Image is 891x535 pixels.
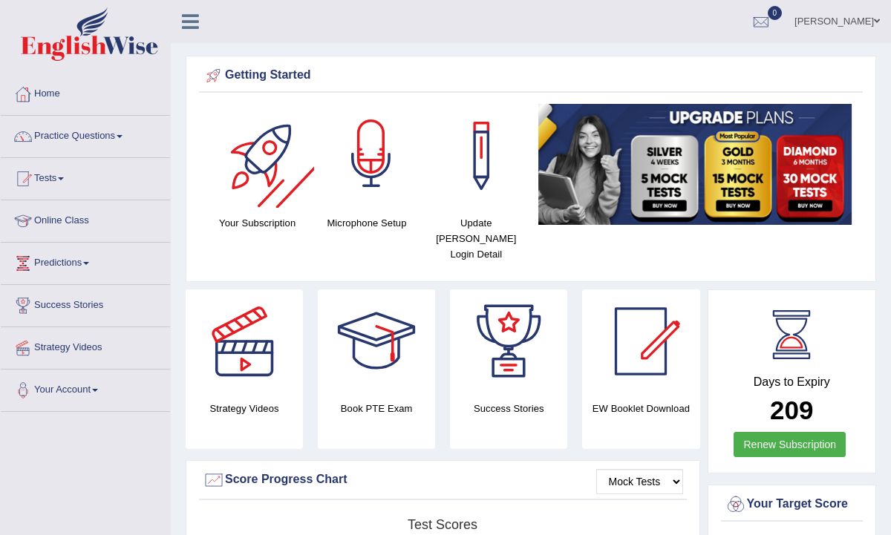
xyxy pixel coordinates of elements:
[538,104,852,225] img: small5.jpg
[725,493,860,516] div: Your Target Score
[318,401,435,416] h4: Book PTE Exam
[203,469,683,491] div: Score Progress Chart
[203,65,859,87] div: Getting Started
[1,73,170,111] a: Home
[725,375,860,389] h4: Days to Expiry
[450,401,567,416] h4: Success Stories
[210,215,304,231] h4: Your Subscription
[582,401,699,416] h4: EW Booklet Download
[734,432,846,457] a: Renew Subscription
[1,243,170,280] a: Predictions
[186,401,303,416] h4: Strategy Videos
[770,395,813,424] b: 209
[319,215,414,231] h4: Microphone Setup
[1,200,170,237] a: Online Class
[1,116,170,153] a: Practice Questions
[408,517,477,532] tspan: Test scores
[768,6,783,20] span: 0
[1,327,170,364] a: Strategy Videos
[1,158,170,195] a: Tests
[1,285,170,322] a: Success Stories
[1,370,170,407] a: Your Account
[429,215,523,262] h4: Update [PERSON_NAME] Login Detail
